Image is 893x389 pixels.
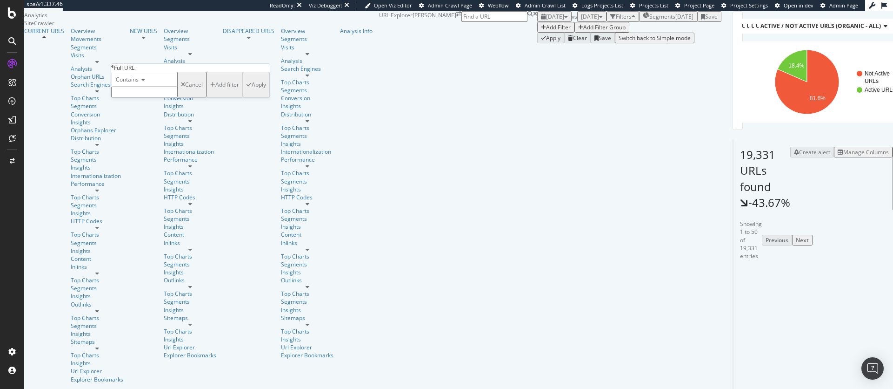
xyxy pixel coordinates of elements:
[581,13,599,20] span: 2025 Sep. 1st
[164,110,216,118] div: Distribution
[281,94,333,102] div: Conversion
[281,124,333,132] div: Top Charts
[281,351,333,359] div: Explorer Bookmarks
[164,185,216,193] a: Insights
[572,13,577,20] span: vs
[281,207,333,215] div: Top Charts
[71,231,123,239] a: Top Charts
[71,292,123,300] div: Insights
[164,43,216,51] a: Visits
[71,322,123,330] a: Segments
[164,35,216,43] a: Segments
[164,335,216,343] a: Insights
[71,247,123,255] div: Insights
[281,268,333,276] a: Insights
[71,180,123,188] div: Performance
[281,140,333,148] a: Insights
[71,27,123,35] div: Overview
[281,276,333,284] div: Outlinks
[546,23,571,31] div: Add Filter
[281,65,333,73] div: Search Engines
[281,78,333,86] a: Top Charts
[130,27,157,35] div: NEW URLS
[281,290,333,298] div: Top Charts
[71,134,123,142] a: Distribution
[488,2,509,9] span: Webflow
[281,35,333,43] a: Segments
[281,57,333,65] div: Analysis
[164,140,216,148] a: Insights
[71,164,123,171] div: Insights
[537,11,572,22] button: [DATE]
[829,2,858,9] span: Admin Page
[615,33,694,43] button: Switch back to Simple mode
[281,102,333,110] div: Insights
[525,2,566,9] span: Admin Crawl List
[164,177,216,185] a: Segments
[164,268,216,276] div: Insights
[71,255,123,263] div: Content
[71,300,123,308] a: Outlinks
[413,11,456,43] div: [PERSON_NAME]
[281,193,333,201] a: HTTP Codes
[281,314,333,322] div: Sitemaps
[820,2,858,9] a: Admin Page
[164,124,216,132] div: Top Charts
[164,328,216,335] a: Top Charts
[164,351,216,359] div: Explorer Bookmarks
[164,27,216,35] a: Overview
[164,253,216,260] a: Top Charts
[281,328,333,335] div: Top Charts
[71,81,123,89] div: Search Engines
[164,94,216,102] div: Conversion
[164,207,216,215] a: Top Charts
[516,2,566,9] a: Admin Crawl List
[799,148,830,156] div: Create alert
[164,239,216,247] div: Inlinks
[281,253,333,260] div: Top Charts
[281,169,333,177] a: Top Charts
[71,263,123,271] div: Inlinks
[281,231,333,239] a: Content
[164,231,216,239] a: Content
[164,148,216,156] a: Internationalization
[164,290,216,298] a: Top Charts
[164,223,216,231] a: Insights
[71,375,123,383] div: Explorer Bookmarks
[71,284,123,292] div: Segments
[281,239,333,247] a: Inlinks
[71,338,123,346] a: Sitemaps
[630,2,668,9] a: Projects List
[164,306,216,314] a: Insights
[546,34,560,42] div: Apply
[71,35,123,43] div: Movements
[164,156,216,164] div: Performance
[340,27,373,35] a: Analysis Info
[374,2,412,9] span: Open Viz Editor
[281,260,333,268] a: Segments
[164,193,216,201] a: HTTP Codes
[164,343,216,351] a: Url Explorer
[546,13,564,20] span: 2025 Sep. 29th
[71,193,123,201] a: Top Charts
[71,148,123,156] a: Top Charts
[71,110,123,118] div: Conversion
[684,2,714,9] span: Project Page
[71,359,123,367] div: Insights
[71,94,123,102] div: Top Charts
[281,148,333,156] div: Internationalization
[164,276,216,284] a: Outlinks
[71,351,123,359] a: Top Charts
[740,41,887,123] div: A chart.
[379,11,413,19] div: URL Explorer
